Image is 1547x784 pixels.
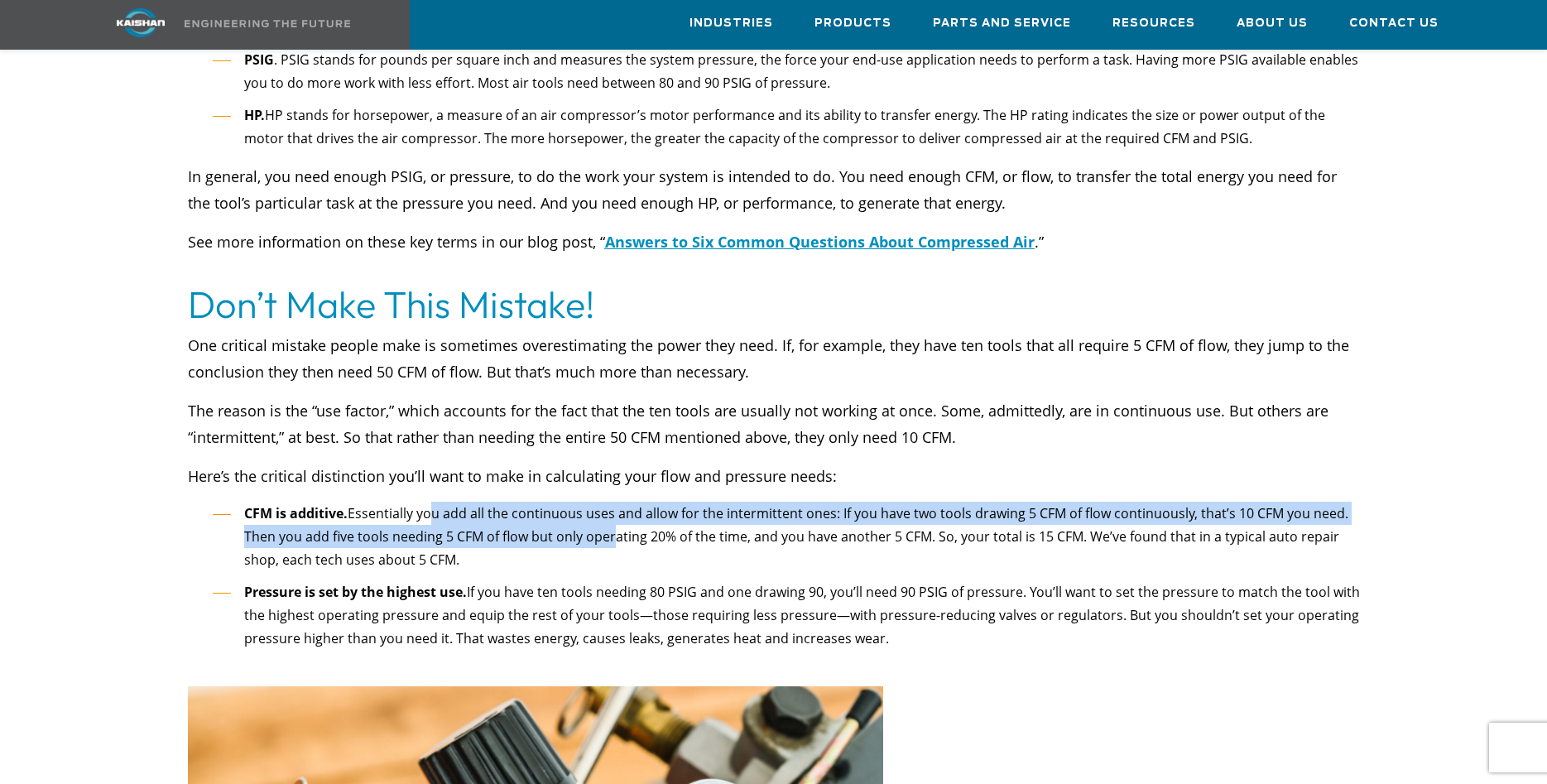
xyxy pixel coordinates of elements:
[1112,1,1195,46] a: Resources
[244,106,265,124] strong: HP.
[1349,14,1439,33] span: Contact Us
[188,332,1360,385] p: One critical mistake people make is sometimes overestimating the power they need. If, for example...
[689,14,773,33] span: Industries
[605,232,1035,252] a: Answers to Six Common Questions About Compressed Air
[79,8,203,37] img: kaishan logo
[933,1,1071,46] a: Parts and Service
[814,1,891,46] a: Products
[188,163,1360,216] p: In general, you need enough PSIG, or pressure, to do the work your system is intended to do. You ...
[188,463,1360,489] p: Here’s the critical distinction you’ll want to make in calculating your flow and pressure needs:
[689,1,773,46] a: Industries
[814,14,891,33] span: Products
[213,502,1360,572] li: Essentially you add all the continuous uses and allow for the intermittent ones: If you have two ...
[188,281,1360,328] h2: Don’t Make This Mistake!
[1349,1,1439,46] a: Contact Us
[188,228,1360,281] p: See more information on these key terms in our blog post, “ .”
[213,48,1360,95] li: . PSIG stands for pounds per square inch and measures the system pressure, the force your end-use...
[244,583,467,601] strong: Pressure is set by the highest use.
[244,504,348,522] strong: CFM is additive.
[213,103,1360,151] li: HP stands for horsepower, a measure of an air compressor’s motor performance and its ability to t...
[1112,14,1195,33] span: Resources
[185,20,350,27] img: Engineering the future
[1237,1,1308,46] a: About Us
[1237,14,1308,33] span: About Us
[244,51,274,69] strong: PSIG
[213,580,1360,674] li: If you have ten tools needing 80 PSIG and one drawing 90, you’ll need 90 PSIG of pressure. You’ll...
[933,14,1071,33] span: Parts and Service
[188,397,1360,450] p: The reason is the “use factor,” which accounts for the fact that the ten tools are usually not wo...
